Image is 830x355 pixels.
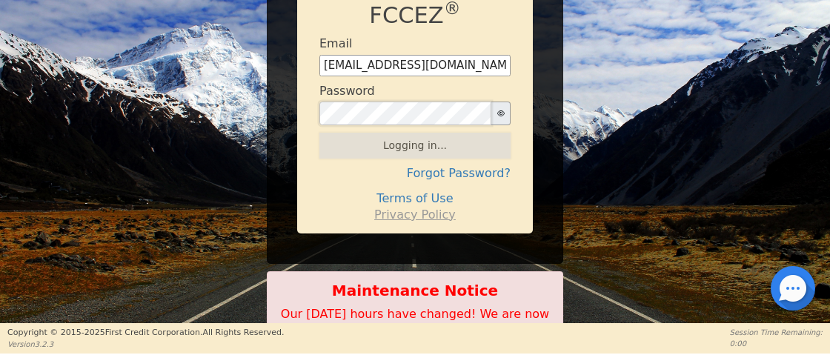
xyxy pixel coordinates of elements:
[202,328,284,337] span: All Rights Reserved.
[319,102,491,125] input: password
[7,339,284,350] p: Version 3.2.3
[319,2,511,30] h1: FCCEZ
[319,55,511,77] input: Enter email
[319,208,511,222] h4: Privacy Policy
[319,84,375,98] h4: Password
[319,36,352,50] h4: Email
[730,338,823,349] p: 0:00
[275,279,555,302] b: Maintenance Notice
[7,327,284,339] p: Copyright © 2015- 2025 First Credit Corporation.
[319,191,511,205] h4: Terms of Use
[281,307,549,339] span: Our [DATE] hours have changed! We are now open 2pm-7pm EST on Saturdays.
[319,166,511,180] h4: Forgot Password?
[730,327,823,338] p: Session Time Remaining:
